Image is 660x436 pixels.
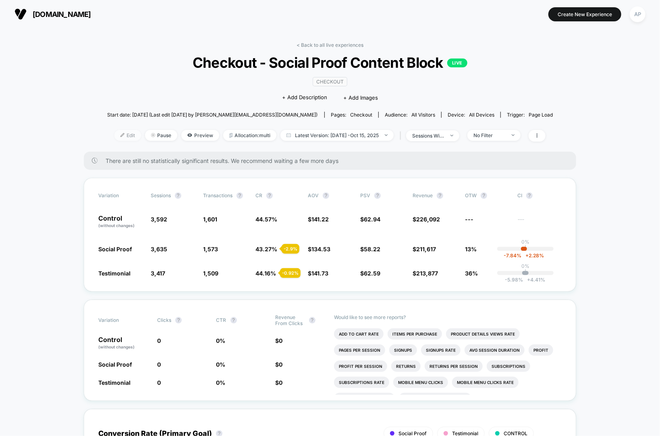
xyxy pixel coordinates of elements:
[364,216,380,223] span: 62.94
[425,361,483,372] li: Returns Per Session
[151,246,167,252] span: 3,635
[275,337,282,344] span: $
[275,361,282,368] span: $
[98,270,131,277] span: Testimonial
[145,130,177,141] span: Pause
[157,317,171,323] span: Clicks
[465,344,525,356] li: Avg Session Duration
[364,246,380,252] span: 58.22
[216,379,226,386] span: 0 %
[504,252,522,259] span: -7.84 %
[151,133,155,137] img: end
[529,112,553,118] span: Page Load
[446,328,520,340] li: Product Details Views Rate
[360,192,370,198] span: PSV
[151,192,171,198] span: Sessions
[175,317,182,323] button: ?
[308,246,330,252] span: $
[413,216,440,223] span: $
[311,270,328,277] span: 141.73
[416,270,438,277] span: 213,877
[487,361,530,372] li: Subscriptions
[98,223,135,228] span: (without changes)
[114,130,141,141] span: Edit
[286,133,291,137] img: calendar
[627,6,648,23] button: AP
[323,192,329,199] button: ?
[527,277,531,283] span: +
[157,361,161,368] span: 0
[98,215,143,229] p: Control
[512,134,515,136] img: end
[120,133,125,137] img: edit
[473,132,506,138] div: No Filter
[391,361,421,372] li: Returns
[98,344,135,349] span: (without changes)
[343,94,378,101] span: + Add Images
[507,112,553,118] div: Trigger:
[223,130,276,141] span: Allocation: multi
[416,216,440,223] span: 226,092
[523,277,546,283] span: 4.41 %
[203,246,218,252] span: 1,573
[157,379,161,386] span: 0
[255,246,277,252] span: 43.27 %
[106,157,560,164] span: There are still no statistically significant results. We recommend waiting a few more days
[203,216,217,223] span: 1,601
[279,361,282,368] span: 0
[526,192,533,199] button: ?
[129,54,531,71] span: Checkout - Social Proof Content Block
[374,192,381,199] button: ?
[334,393,395,404] li: Desktop Menu (hover)
[175,192,181,199] button: ?
[517,217,562,229] span: ---
[465,270,478,277] span: 36%
[308,270,328,277] span: $
[280,268,301,278] div: - 0.92 %
[308,192,319,198] span: AOV
[350,112,372,118] span: checkout
[107,112,318,118] span: Start date: [DATE] (Last edit [DATE] by [PERSON_NAME][EMAIL_ADDRESS][DOMAIN_NAME])
[203,192,232,198] span: Transactions
[447,58,467,67] p: LIVE
[398,130,406,142] span: |
[385,134,388,136] img: end
[151,270,165,277] span: 3,417
[465,192,509,199] span: OTW
[279,379,282,386] span: 0
[203,270,218,277] span: 1,509
[437,192,443,199] button: ?
[255,216,277,223] span: 44.57 %
[282,244,299,254] div: - 2.9 %
[465,216,473,223] span: ---
[297,42,363,48] a: < Back to all live experiences
[237,192,243,199] button: ?
[526,252,529,259] span: +
[313,77,347,86] span: CHECKOUT
[216,361,226,368] span: 0 %
[416,246,436,252] span: 211,617
[413,246,436,252] span: $
[98,361,132,368] span: Social Proof
[33,10,91,19] span: [DOMAIN_NAME]
[388,328,442,340] li: Items Per Purchase
[98,336,149,350] p: Control
[465,246,477,252] span: 13%
[360,270,380,277] span: $
[216,317,226,323] span: CTR
[529,344,553,356] li: Profit
[15,8,27,20] img: Visually logo
[389,344,417,356] li: Signups
[521,239,529,245] p: 0%
[505,277,523,283] span: -5.98 %
[525,245,526,251] p: |
[393,377,448,388] li: Mobile Menu Clicks
[151,216,167,223] span: 3,592
[255,270,276,277] span: 44.16 %
[360,216,380,223] span: $
[441,112,500,118] span: Device:
[255,192,262,198] span: CR
[412,133,444,139] div: sessions with impression
[517,192,562,199] span: CI
[334,328,384,340] li: Add To Cart Rate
